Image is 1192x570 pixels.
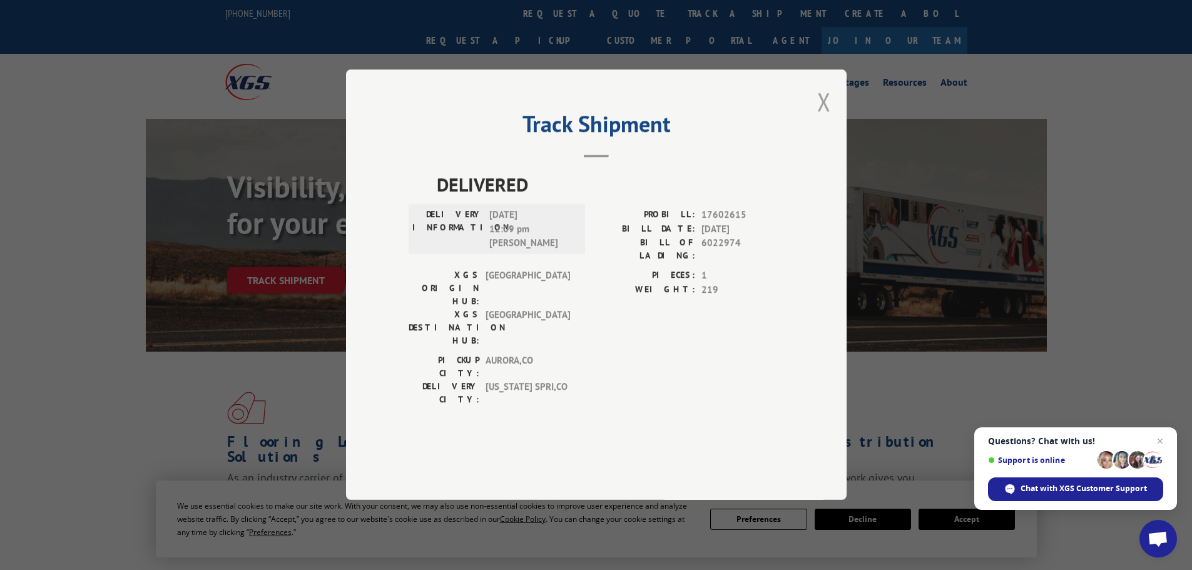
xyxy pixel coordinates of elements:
[596,222,695,237] label: BILL DATE:
[596,237,695,263] label: BILL OF LADING:
[701,222,784,237] span: [DATE]
[701,208,784,223] span: 17602615
[988,477,1163,501] div: Chat with XGS Customer Support
[988,436,1163,446] span: Questions? Chat with us!
[486,380,570,407] span: [US_STATE] SPRI , CO
[701,237,784,263] span: 6022974
[1021,483,1147,494] span: Chat with XGS Customer Support
[409,354,479,380] label: PICKUP CITY:
[409,380,479,407] label: DELIVERY CITY:
[409,308,479,348] label: XGS DESTINATION HUB:
[486,354,570,380] span: AURORA , CO
[596,269,695,283] label: PIECES:
[486,308,570,348] span: [GEOGRAPHIC_DATA]
[486,269,570,308] span: [GEOGRAPHIC_DATA]
[701,283,784,297] span: 219
[596,283,695,297] label: WEIGHT:
[596,208,695,223] label: PROBILL:
[817,85,831,118] button: Close modal
[409,269,479,308] label: XGS ORIGIN HUB:
[701,269,784,283] span: 1
[437,171,784,199] span: DELIVERED
[409,115,784,139] h2: Track Shipment
[1153,434,1168,449] span: Close chat
[412,208,483,251] label: DELIVERY INFORMATION:
[489,208,574,251] span: [DATE] 12:09 pm [PERSON_NAME]
[1139,520,1177,557] div: Open chat
[988,455,1093,465] span: Support is online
